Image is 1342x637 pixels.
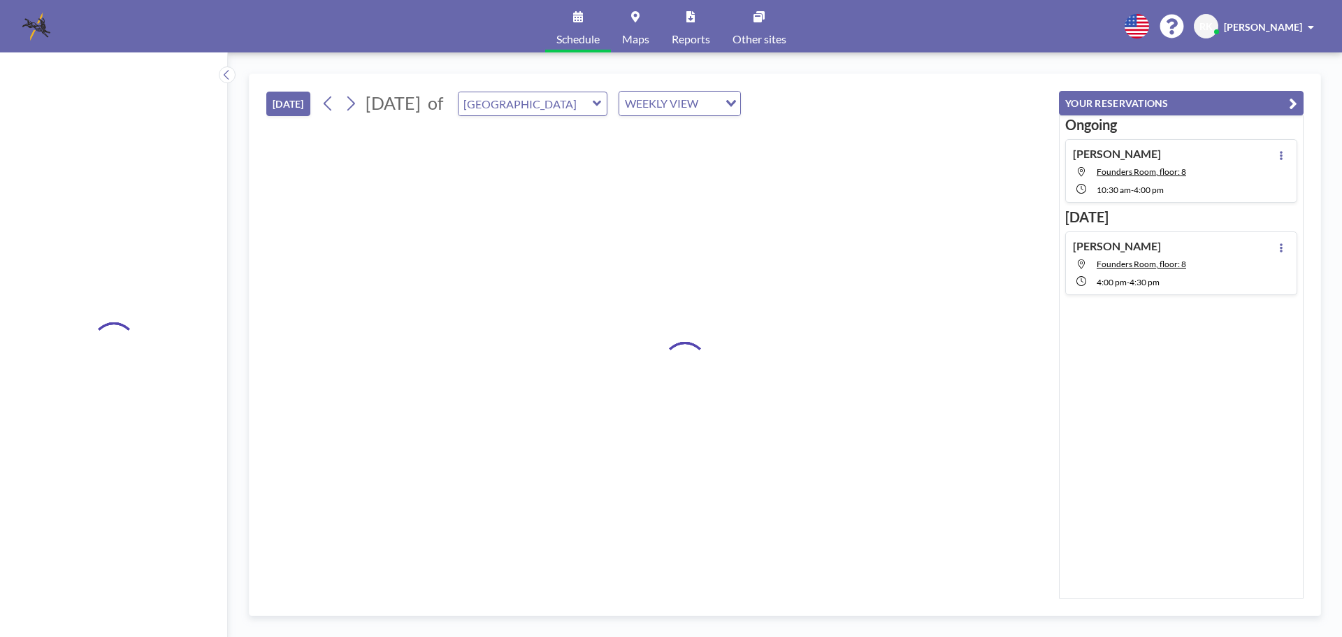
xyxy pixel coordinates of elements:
span: of [428,92,443,114]
span: - [1131,185,1134,195]
span: WEEKLY VIEW [622,94,701,113]
h4: [PERSON_NAME] [1073,147,1161,161]
input: Search for option [702,94,717,113]
img: organization-logo [22,13,50,41]
span: Schedule [556,34,600,45]
span: Founders Room, floor: 8 [1097,166,1186,177]
span: Reports [672,34,710,45]
input: Buckhead Room [459,92,593,115]
h4: [PERSON_NAME] [1073,239,1161,253]
span: 10:30 AM [1097,185,1131,195]
div: Search for option [619,92,740,115]
h3: Ongoing [1065,116,1297,134]
span: [DATE] [366,92,421,113]
span: 4:00 PM [1097,277,1127,287]
button: [DATE] [266,92,310,116]
span: Founders Room, floor: 8 [1097,259,1186,269]
span: - [1127,277,1130,287]
button: YOUR RESERVATIONS [1059,91,1304,115]
span: RK [1199,20,1213,33]
span: 4:30 PM [1130,277,1160,287]
span: Maps [622,34,649,45]
span: [PERSON_NAME] [1224,21,1302,33]
span: 4:00 PM [1134,185,1164,195]
h3: [DATE] [1065,208,1297,226]
span: Other sites [733,34,786,45]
